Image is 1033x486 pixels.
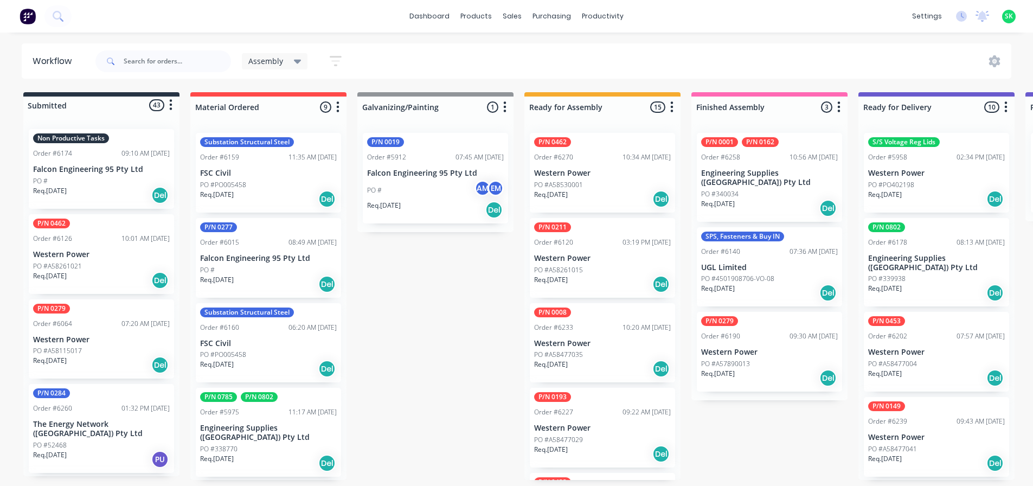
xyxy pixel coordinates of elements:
p: PO #52468 [33,440,67,450]
div: P/N 0211 [534,222,571,232]
div: P/N 0001P/N 0162Order #625810:56 AM [DATE]Engineering Supplies ([GEOGRAPHIC_DATA]) Pty LtdPO #340... [697,133,842,222]
div: 01:32 PM [DATE] [121,404,170,413]
div: Substation Structural Steel [200,137,294,147]
span: Assembly [248,55,283,67]
div: P/N 0279Order #619009:30 AM [DATE]Western PowerPO #A57890013Req.[DATE]Del [697,312,842,392]
p: Western Power [534,169,671,178]
p: Req. [DATE] [534,190,568,200]
div: P/N 0785 [200,392,237,402]
p: PO #338770 [200,444,238,454]
div: Order #6120 [534,238,573,247]
p: Engineering Supplies ([GEOGRAPHIC_DATA]) Pty Ltd [868,254,1005,272]
div: settings [907,8,947,24]
p: Req. [DATE] [200,454,234,464]
div: 09:30 AM [DATE] [790,331,838,341]
p: Req. [DATE] [200,275,234,285]
div: Order #6174 [33,149,72,158]
div: P/N 0802 [868,222,905,232]
div: 07:36 AM [DATE] [790,247,838,257]
div: 03:19 PM [DATE] [623,238,671,247]
p: PO #A58530001 [534,180,583,190]
div: P/N 0193 [534,392,571,402]
div: Del [819,369,837,387]
p: PO #A58477035 [534,350,583,360]
p: Western Power [701,348,838,357]
p: PO #PO402198 [868,180,914,190]
div: 11:35 AM [DATE] [288,152,337,162]
p: PO #339938 [868,274,906,284]
div: Del [652,276,670,293]
p: Western Power [534,424,671,433]
div: Order #6160 [200,323,239,332]
div: P/N 0462 [33,219,70,228]
div: Del [986,190,1004,208]
div: 09:22 AM [DATE] [623,407,671,417]
p: Engineering Supplies ([GEOGRAPHIC_DATA]) Pty Ltd [701,169,838,187]
p: Falcon Engineering 95 Pty Ltd [367,169,504,178]
p: Falcon Engineering 95 Pty Ltd [200,254,337,263]
p: Western Power [33,335,170,344]
div: 10:34 AM [DATE] [623,152,671,162]
div: P/N 0008 [534,308,571,317]
p: Falcon Engineering 95 Pty Ltd [33,165,170,174]
div: Substation Structural Steel [200,308,294,317]
div: P/N 0453 [868,316,905,326]
div: P/N 0019 [367,137,404,147]
div: SPS, Fasteners & Buy IN [701,232,784,241]
div: Order #6260 [33,404,72,413]
p: PO # [200,265,215,275]
p: PO #A58261021 [33,261,82,271]
div: S/S Voltage Reg Lids [868,137,940,147]
div: P/N 0193Order #622709:22 AM [DATE]Western PowerPO #A58477029Req.[DATE]Del [530,388,675,468]
p: Req. [DATE] [33,450,67,460]
p: Western Power [534,254,671,263]
div: Del [318,360,336,378]
div: P/N 0462Order #612610:01 AM [DATE]Western PowerPO #A58261021Req.[DATE]Del [29,214,174,294]
div: P/N 0277Order #601508:49 AM [DATE]Falcon Engineering 95 Pty LtdPO #Req.[DATE]Del [196,218,341,298]
p: Req. [DATE] [868,369,902,379]
div: Substation Structural SteelOrder #616006:20 AM [DATE]FSC CivilPO #PO005458Req.[DATE]Del [196,303,341,383]
div: Order #6126 [33,234,72,244]
p: Western Power [868,433,1005,442]
div: Non Productive Tasks [33,133,109,143]
p: Engineering Supplies ([GEOGRAPHIC_DATA]) Pty Ltd [200,424,337,442]
p: PO #PO005458 [200,350,246,360]
p: Western Power [868,348,1005,357]
div: Del [318,455,336,472]
div: PU [151,451,169,468]
div: purchasing [527,8,576,24]
div: 06:20 AM [DATE] [288,323,337,332]
div: Del [819,200,837,217]
div: Substation Structural SteelOrder #615911:35 AM [DATE]FSC CivilPO #PO005458Req.[DATE]Del [196,133,341,213]
div: P/N 0001 [701,137,738,147]
div: Order #6015 [200,238,239,247]
div: 07:57 AM [DATE] [957,331,1005,341]
div: Del [485,201,503,219]
div: Del [318,276,336,293]
div: P/N 0008Order #623310:20 AM [DATE]Western PowerPO #A58477035Req.[DATE]Del [530,303,675,383]
p: Req. [DATE] [534,275,568,285]
div: P/N 0462 [534,137,571,147]
div: Order #5975 [200,407,239,417]
div: Order #6270 [534,152,573,162]
p: PO # [367,186,382,195]
div: Order #6202 [868,331,907,341]
p: Req. [DATE] [868,454,902,464]
div: Order #6178 [868,238,907,247]
p: PO #A58261015 [534,265,583,275]
p: PO #A58477041 [868,444,917,454]
div: Del [986,455,1004,472]
div: 11:17 AM [DATE] [288,407,337,417]
div: Non Productive TasksOrder #617409:10 AM [DATE]Falcon Engineering 95 Pty LtdPO #Req.[DATE]Del [29,129,174,209]
p: Req. [DATE] [200,360,234,369]
div: Del [652,445,670,463]
div: Del [986,369,1004,387]
div: P/N 0279 [33,304,70,314]
div: P/N 0149 [868,401,905,411]
p: Req. [DATE] [33,186,67,196]
div: Order #5958 [868,152,907,162]
div: P/N 0453Order #620207:57 AM [DATE]Western PowerPO #A58477004Req.[DATE]Del [864,312,1009,392]
div: 10:56 AM [DATE] [790,152,838,162]
a: dashboard [404,8,455,24]
p: PO #340034 [701,189,739,199]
